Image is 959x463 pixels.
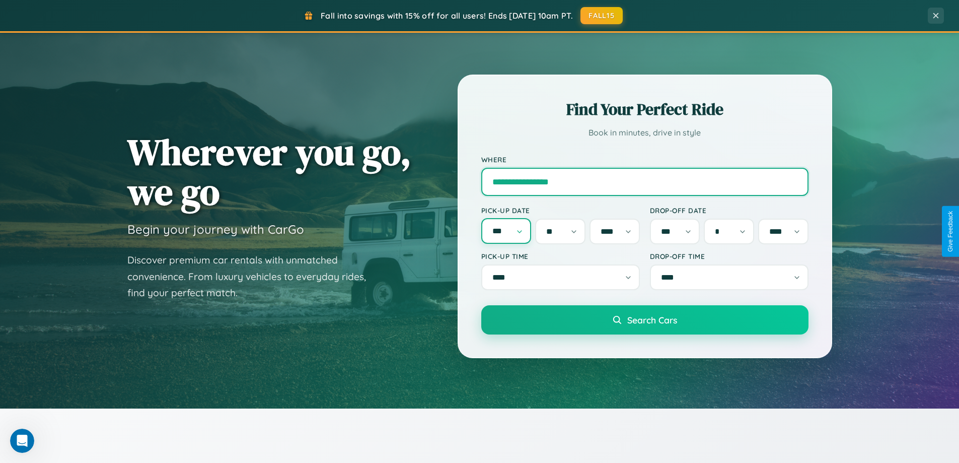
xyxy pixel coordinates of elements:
[650,252,808,260] label: Drop-off Time
[481,206,640,215] label: Pick-up Date
[10,429,34,453] iframe: Intercom live chat
[947,211,954,252] div: Give Feedback
[580,7,623,24] button: FALL15
[627,314,677,325] span: Search Cars
[127,252,379,301] p: Discover premium car rentals with unmatched convenience. From luxury vehicles to everyday rides, ...
[481,305,808,335] button: Search Cars
[481,252,640,260] label: Pick-up Time
[127,222,304,237] h3: Begin your journey with CarGo
[481,125,808,140] p: Book in minutes, drive in style
[650,206,808,215] label: Drop-off Date
[481,155,808,164] label: Where
[127,132,411,212] h1: Wherever you go, we go
[321,11,573,21] span: Fall into savings with 15% off for all users! Ends [DATE] 10am PT.
[481,98,808,120] h2: Find Your Perfect Ride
